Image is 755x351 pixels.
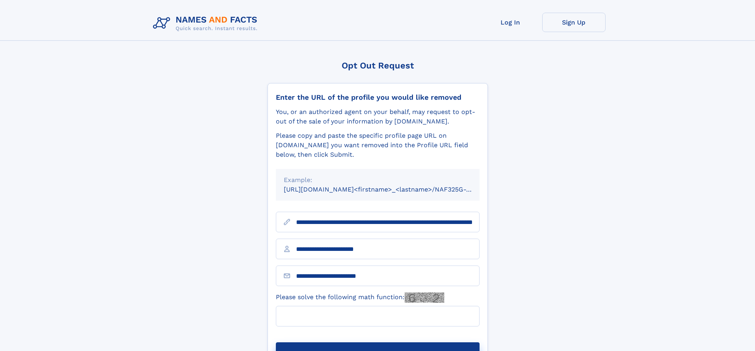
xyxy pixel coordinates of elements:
label: Please solve the following math function: [276,292,444,303]
small: [URL][DOMAIN_NAME]<firstname>_<lastname>/NAF325G-xxxxxxxx [284,186,495,193]
a: Log In [479,13,542,32]
div: Example: [284,175,472,185]
div: Please copy and paste the specific profile page URL on [DOMAIN_NAME] you want removed into the Pr... [276,131,480,159]
img: Logo Names and Facts [150,13,264,34]
a: Sign Up [542,13,606,32]
div: Enter the URL of the profile you would like removed [276,93,480,102]
div: Opt Out Request [268,61,488,70]
div: You, or an authorized agent on your behalf, may request to opt-out of the sale of your informatio... [276,107,480,126]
